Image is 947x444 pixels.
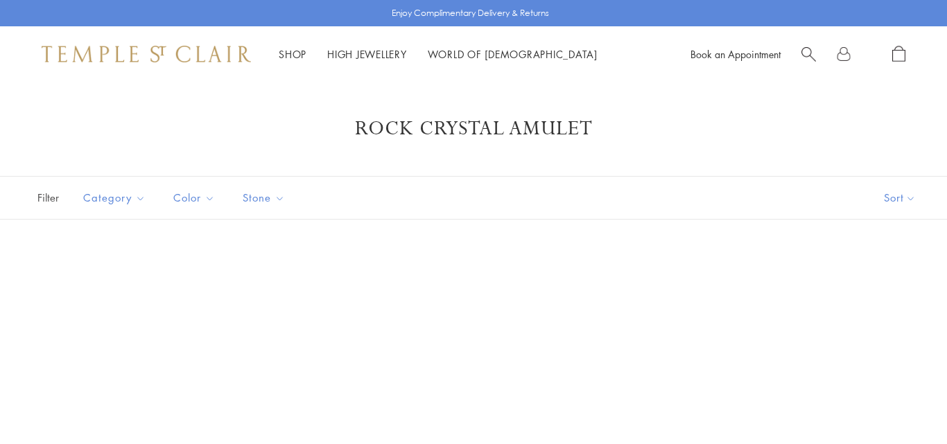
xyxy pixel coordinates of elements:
[428,47,598,61] a: World of [DEMOGRAPHIC_DATA]World of [DEMOGRAPHIC_DATA]
[279,47,306,61] a: ShopShop
[236,189,295,206] span: Stone
[892,46,905,63] a: Open Shopping Bag
[392,6,549,20] p: Enjoy Complimentary Delivery & Returns
[55,116,892,141] h1: Rock Crystal Amulet
[327,47,407,61] a: High JewelleryHigh Jewellery
[279,46,598,63] nav: Main navigation
[801,46,816,63] a: Search
[166,189,225,206] span: Color
[232,182,295,213] button: Stone
[163,182,225,213] button: Color
[76,189,156,206] span: Category
[42,46,251,62] img: Temple St. Clair
[690,47,781,61] a: Book an Appointment
[73,182,156,213] button: Category
[853,177,947,219] button: Show sort by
